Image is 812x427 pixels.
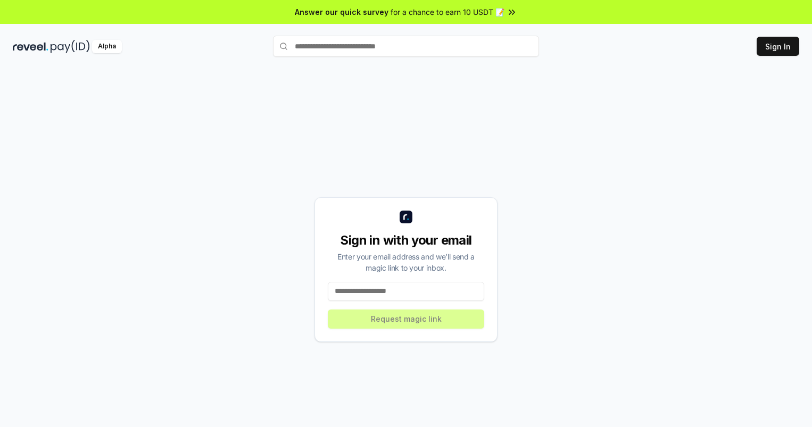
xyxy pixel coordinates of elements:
img: reveel_dark [13,40,48,53]
div: Enter your email address and we’ll send a magic link to your inbox. [328,251,484,273]
span: for a chance to earn 10 USDT 📝 [391,6,504,18]
div: Sign in with your email [328,232,484,249]
img: pay_id [51,40,90,53]
button: Sign In [757,37,799,56]
span: Answer our quick survey [295,6,388,18]
div: Alpha [92,40,122,53]
img: logo_small [400,211,412,223]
